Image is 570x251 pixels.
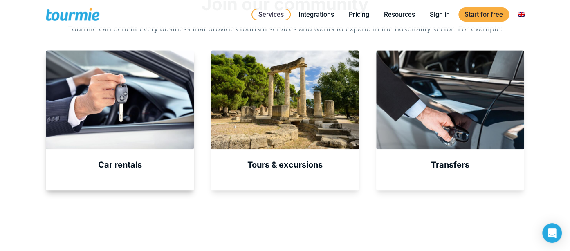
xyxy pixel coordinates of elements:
[343,9,375,20] a: Pricing
[98,160,142,170] strong: Car rentals
[542,223,562,243] div: Open Intercom Messenger
[247,160,323,170] strong: Tours & excursions
[424,9,456,20] a: Sign in
[292,9,340,20] a: Integrations
[251,9,291,20] a: Services
[458,7,509,22] a: Start for free
[431,160,469,170] strong: Transfers
[378,9,421,20] a: Resources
